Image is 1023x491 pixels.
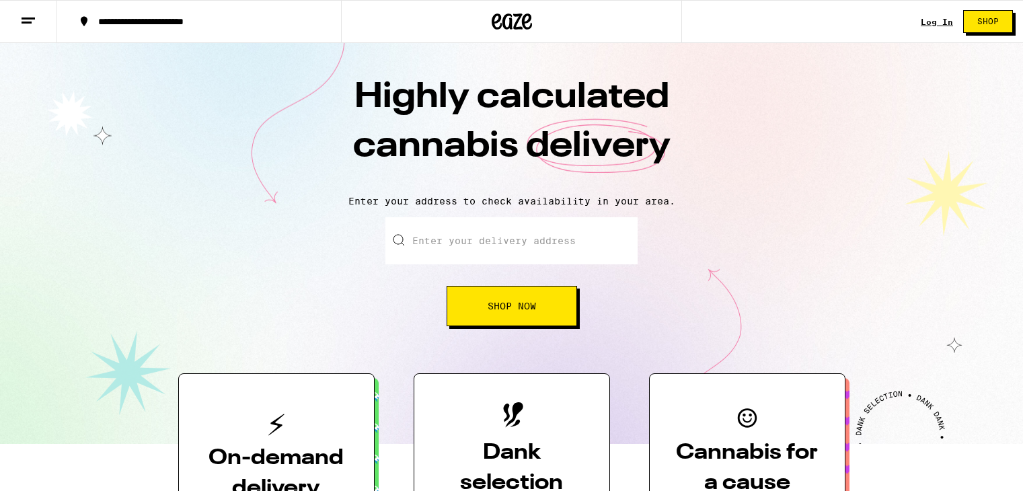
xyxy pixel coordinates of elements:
button: Shop [963,10,1013,33]
span: Shop [977,17,999,26]
p: Enter your address to check availability in your area. [13,196,1010,206]
button: Shop Now [447,286,577,326]
input: Enter your delivery address [385,217,638,264]
span: Shop Now [488,301,536,311]
div: Log In [921,17,953,26]
h1: Highly calculated cannabis delivery [276,73,747,185]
